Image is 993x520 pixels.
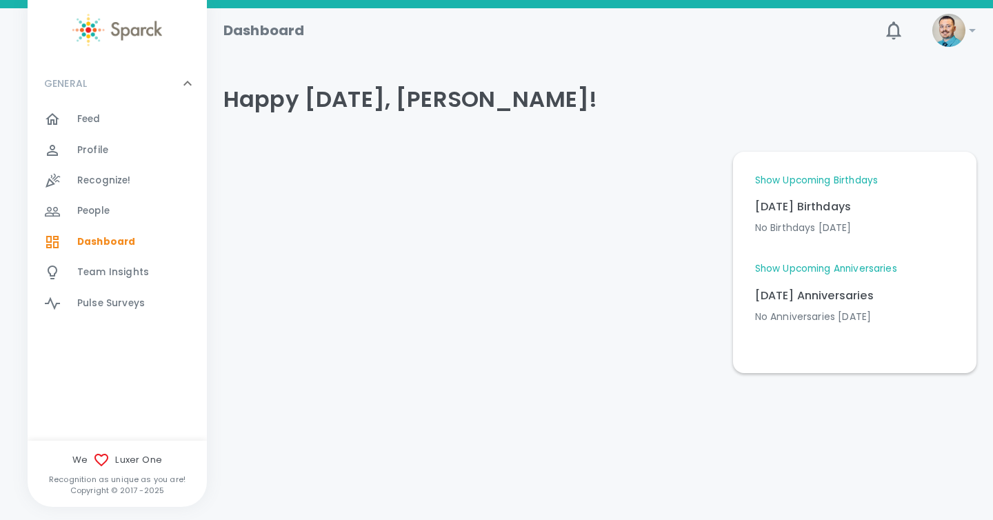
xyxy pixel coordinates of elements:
p: No Anniversaries [DATE] [755,310,954,323]
div: GENERAL [28,63,207,104]
a: Show Upcoming Anniversaries [755,262,897,276]
span: Pulse Surveys [77,297,145,310]
span: Recognize! [77,174,131,188]
span: Team Insights [77,266,149,279]
span: We Luxer One [28,452,207,468]
img: Picture of Braden [932,14,965,47]
h4: Happy [DATE], [PERSON_NAME]! [223,86,976,113]
span: Profile [77,143,108,157]
h1: Dashboard [223,19,304,41]
a: Sparck logo [28,14,207,46]
a: Pulse Surveys [28,288,207,319]
p: [DATE] Anniversaries [755,288,954,304]
span: People [77,204,110,218]
div: GENERAL [28,104,207,324]
span: Feed [77,112,101,126]
a: Feed [28,104,207,134]
p: [DATE] Birthdays [755,199,954,215]
p: No Birthdays [DATE] [755,221,954,234]
p: GENERAL [44,77,87,90]
a: Dashboard [28,227,207,257]
a: Profile [28,135,207,166]
p: Recognition as unique as you are! [28,474,207,485]
span: Dashboard [77,235,135,249]
a: Show Upcoming Birthdays [755,174,878,188]
a: People [28,196,207,226]
p: Copyright © 2017 - 2025 [28,485,207,496]
a: Recognize! [28,166,207,196]
a: Team Insights [28,257,207,288]
img: Sparck logo [72,14,162,46]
